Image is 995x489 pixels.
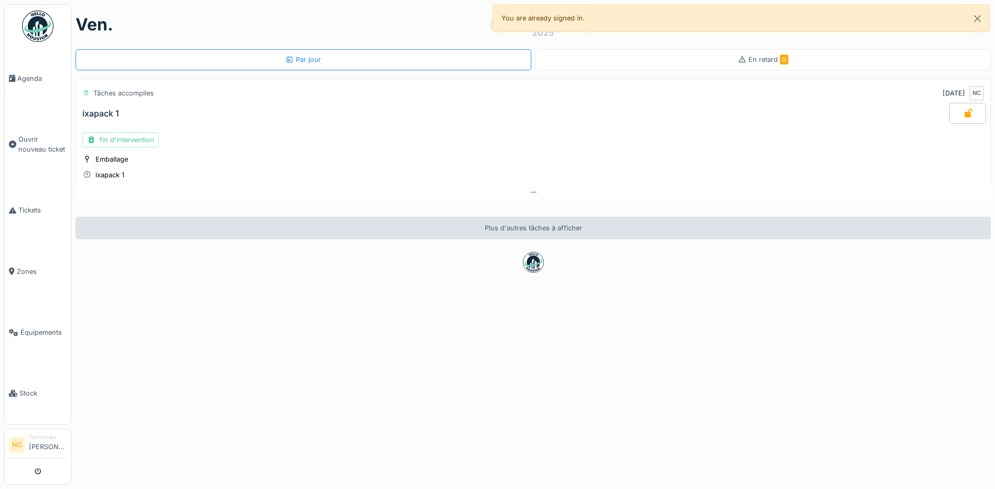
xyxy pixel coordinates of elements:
a: Équipements [5,302,71,363]
a: Ouvrir nouveau ticket [5,109,71,180]
span: Zones [17,267,67,277]
li: NC [9,437,25,453]
h1: ven. [76,15,113,35]
div: [DATE] [943,88,965,98]
div: Technicien [29,433,67,441]
div: Emballage [95,154,128,164]
div: fin d'intervention [82,132,159,147]
div: NC [969,86,984,101]
a: Zones [5,241,71,302]
div: Plus d'autres tâches à afficher [76,217,991,239]
span: Ouvrir nouveau ticket [18,134,67,154]
a: Agenda [5,48,71,109]
a: NC Technicien[PERSON_NAME] [9,433,67,459]
img: badge-BVDL4wpA.svg [523,252,544,273]
a: Stock [5,363,71,424]
span: Équipements [20,327,67,337]
img: Badge_color-CXgf-gQk.svg [22,10,54,42]
span: 0 [780,55,788,65]
div: ixapack 1 [82,109,119,119]
span: Stock [19,388,67,398]
span: Agenda [17,73,67,83]
span: En retard [748,56,788,63]
div: ixapack 1 [95,170,124,180]
li: [PERSON_NAME] [29,433,67,456]
div: You are already signed in. [493,4,990,32]
button: Close [966,5,989,33]
span: Tickets [18,205,67,215]
div: Par jour [285,55,321,65]
a: Tickets [5,180,71,241]
div: Tâches accomplies [93,88,154,98]
div: 2025 [532,26,554,39]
